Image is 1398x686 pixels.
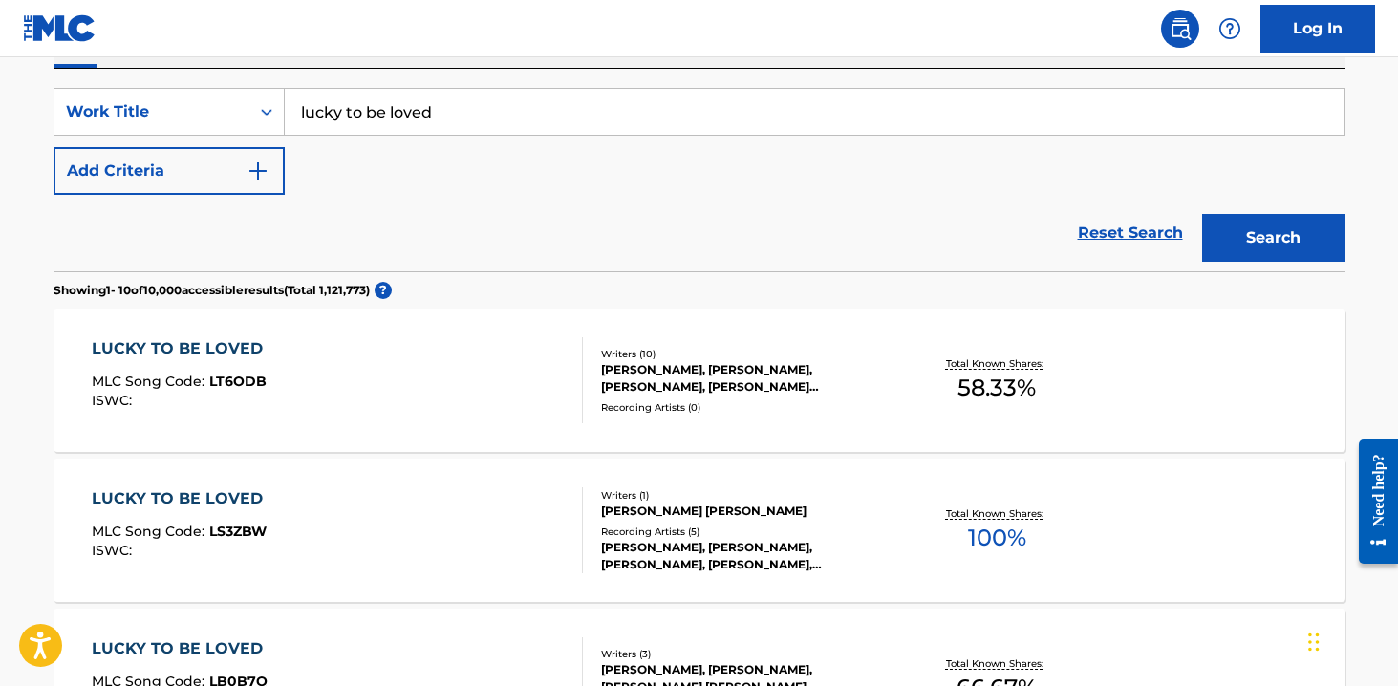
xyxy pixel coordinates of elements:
[957,371,1036,405] span: 58.33 %
[1308,613,1320,671] div: Drag
[92,337,272,360] div: LUCKY TO BE LOVED
[601,539,890,573] div: [PERSON_NAME], [PERSON_NAME], [PERSON_NAME], [PERSON_NAME], [PERSON_NAME]
[946,356,1048,371] p: Total Known Shares:
[1068,212,1193,254] a: Reset Search
[54,459,1345,602] a: LUCKY TO BE LOVEDMLC Song Code:LS3ZBWISWC:Writers (1)[PERSON_NAME] [PERSON_NAME]Recording Artists...
[601,647,890,661] div: Writers ( 3 )
[54,147,285,195] button: Add Criteria
[247,160,269,182] img: 9d2ae6d4665cec9f34b9.svg
[209,373,267,390] span: LT6ODB
[1202,214,1345,262] button: Search
[54,282,370,299] p: Showing 1 - 10 of 10,000 accessible results (Total 1,121,773 )
[54,88,1345,271] form: Search Form
[209,523,267,540] span: LS3ZBW
[1161,10,1199,48] a: Public Search
[92,542,137,559] span: ISWC :
[601,525,890,539] div: Recording Artists ( 5 )
[92,373,209,390] span: MLC Song Code :
[1260,5,1375,53] a: Log In
[54,309,1345,452] a: LUCKY TO BE LOVEDMLC Song Code:LT6ODBISWC:Writers (10)[PERSON_NAME], [PERSON_NAME], [PERSON_NAME]...
[601,400,890,415] div: Recording Artists ( 0 )
[1302,594,1398,686] iframe: Chat Widget
[375,282,392,299] span: ?
[92,523,209,540] span: MLC Song Code :
[1211,10,1249,48] div: Help
[1218,17,1241,40] img: help
[92,487,272,510] div: LUCKY TO BE LOVED
[92,392,137,409] span: ISWC :
[1344,425,1398,579] iframe: Resource Center
[968,521,1026,555] span: 100 %
[601,361,890,396] div: [PERSON_NAME], [PERSON_NAME], [PERSON_NAME], [PERSON_NAME] [PERSON_NAME], [PERSON_NAME], [PERSON_...
[23,14,97,42] img: MLC Logo
[601,503,890,520] div: [PERSON_NAME] [PERSON_NAME]
[1169,17,1192,40] img: search
[601,347,890,361] div: Writers ( 10 )
[92,637,272,660] div: LUCKY TO BE LOVED
[601,488,890,503] div: Writers ( 1 )
[946,656,1048,671] p: Total Known Shares:
[66,100,238,123] div: Work Title
[946,506,1048,521] p: Total Known Shares:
